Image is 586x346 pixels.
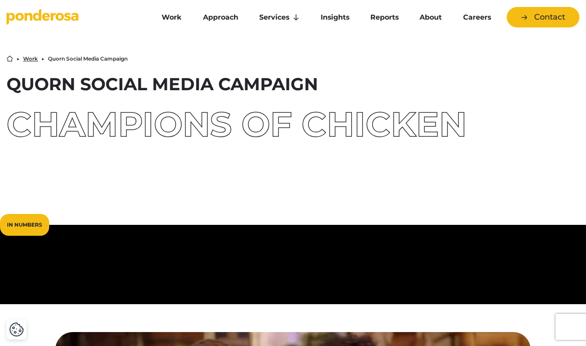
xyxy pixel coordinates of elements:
[362,8,407,27] a: Reports
[7,9,140,26] a: Go to homepage
[454,8,500,27] a: Careers
[7,76,579,93] h1: Quorn Social Media Campaign
[507,7,579,27] a: Contact
[9,322,24,337] img: Revisit consent button
[23,56,38,61] a: Work
[17,56,20,61] li: ▶︎
[312,8,358,27] a: Insights
[7,107,579,141] div: Champions of Chicken
[9,322,24,337] button: Cookie Settings
[41,56,44,61] li: ▶︎
[251,8,308,27] a: Services
[48,56,128,61] li: Quorn Social Media Campaign
[411,8,451,27] a: About
[194,8,247,27] a: Approach
[7,55,13,62] a: Home
[153,8,190,27] a: Work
